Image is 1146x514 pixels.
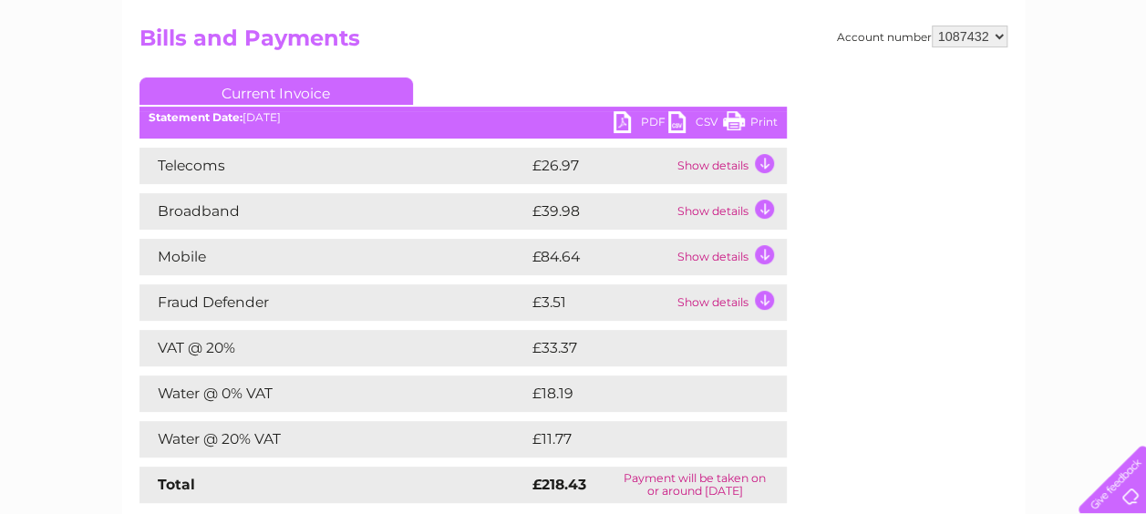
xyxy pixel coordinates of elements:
td: £18.19 [528,375,747,412]
td: Water @ 20% VAT [139,421,528,457]
a: Water [825,77,860,91]
td: Telecoms [139,148,528,184]
td: Fraud Defender [139,284,528,321]
td: Show details [673,284,787,321]
h2: Bills and Payments [139,26,1007,60]
a: PDF [614,111,668,138]
a: Print [723,111,778,138]
td: Show details [673,193,787,230]
td: Broadband [139,193,528,230]
td: £26.97 [528,148,673,184]
td: £11.77 [528,421,746,457]
a: Log out [1086,77,1129,91]
strong: Total [158,476,195,493]
a: Energy [871,77,911,91]
td: £33.37 [528,330,749,366]
div: Clear Business is a trading name of Verastar Limited (registered in [GEOGRAPHIC_DATA] No. 3667643... [143,10,1005,88]
strong: £218.43 [532,476,586,493]
a: CSV [668,111,723,138]
td: Water @ 0% VAT [139,375,528,412]
b: Statement Date: [149,110,243,124]
td: £84.64 [528,239,673,275]
td: VAT @ 20% [139,330,528,366]
td: £3.51 [528,284,673,321]
div: [DATE] [139,111,787,124]
a: Telecoms [922,77,976,91]
a: Blog [987,77,1014,91]
td: Show details [673,239,787,275]
a: Contact [1025,77,1069,91]
td: Show details [673,148,787,184]
div: Account number [837,26,1007,47]
a: 0333 014 3131 [802,9,928,32]
td: Mobile [139,239,528,275]
td: £39.98 [528,193,673,230]
a: Current Invoice [139,77,413,105]
td: Payment will be taken on or around [DATE] [604,467,787,503]
img: logo.png [40,47,133,103]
